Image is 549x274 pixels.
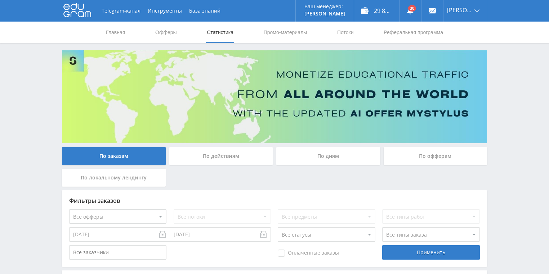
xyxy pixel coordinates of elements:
[263,22,308,43] a: Промо-материалы
[62,169,166,187] div: По локальному лендингу
[69,197,480,204] div: Фильтры заказов
[383,22,444,43] a: Реферальная программа
[304,4,345,9] p: Ваш менеджер:
[62,147,166,165] div: По заказам
[382,245,479,260] div: Применить
[105,22,126,43] a: Главная
[276,147,380,165] div: По дням
[206,22,234,43] a: Статистика
[69,245,166,260] input: Все заказчики
[62,50,487,143] img: Banner
[169,147,273,165] div: По действиям
[384,147,487,165] div: По офферам
[447,7,472,13] span: [PERSON_NAME]
[336,22,354,43] a: Потоки
[155,22,178,43] a: Офферы
[304,11,345,17] p: [PERSON_NAME]
[278,250,339,257] span: Оплаченные заказы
